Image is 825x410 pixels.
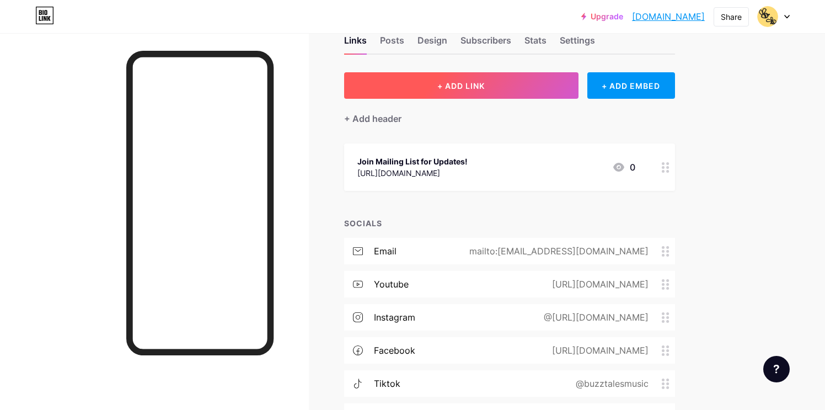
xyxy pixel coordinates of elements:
div: tiktok [374,377,400,390]
div: + Add header [344,112,401,125]
div: Join Mailing List for Updates! [357,156,468,167]
span: + ADD LINK [437,81,485,90]
a: Upgrade [581,12,623,21]
div: @[URL][DOMAIN_NAME] [526,311,662,324]
div: Subscribers [460,34,511,54]
div: Settings [560,34,595,54]
img: buzztalesmusic [757,6,778,27]
div: Posts [380,34,404,54]
div: [URL][DOMAIN_NAME] [534,278,662,291]
div: SOCIALS [344,217,675,229]
div: [URL][DOMAIN_NAME] [534,344,662,357]
div: youtube [374,278,409,291]
div: mailto:[EMAIL_ADDRESS][DOMAIN_NAME] [452,244,662,258]
div: Share [721,11,742,23]
div: email [374,244,397,258]
div: Links [344,34,367,54]
div: @buzztalesmusic [558,377,662,390]
div: Stats [524,34,547,54]
div: facebook [374,344,415,357]
div: [URL][DOMAIN_NAME] [357,167,468,179]
button: + ADD LINK [344,72,578,99]
div: + ADD EMBED [587,72,675,99]
div: 0 [612,161,635,174]
a: [DOMAIN_NAME] [632,10,705,23]
div: instagram [374,311,415,324]
div: Design [417,34,447,54]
